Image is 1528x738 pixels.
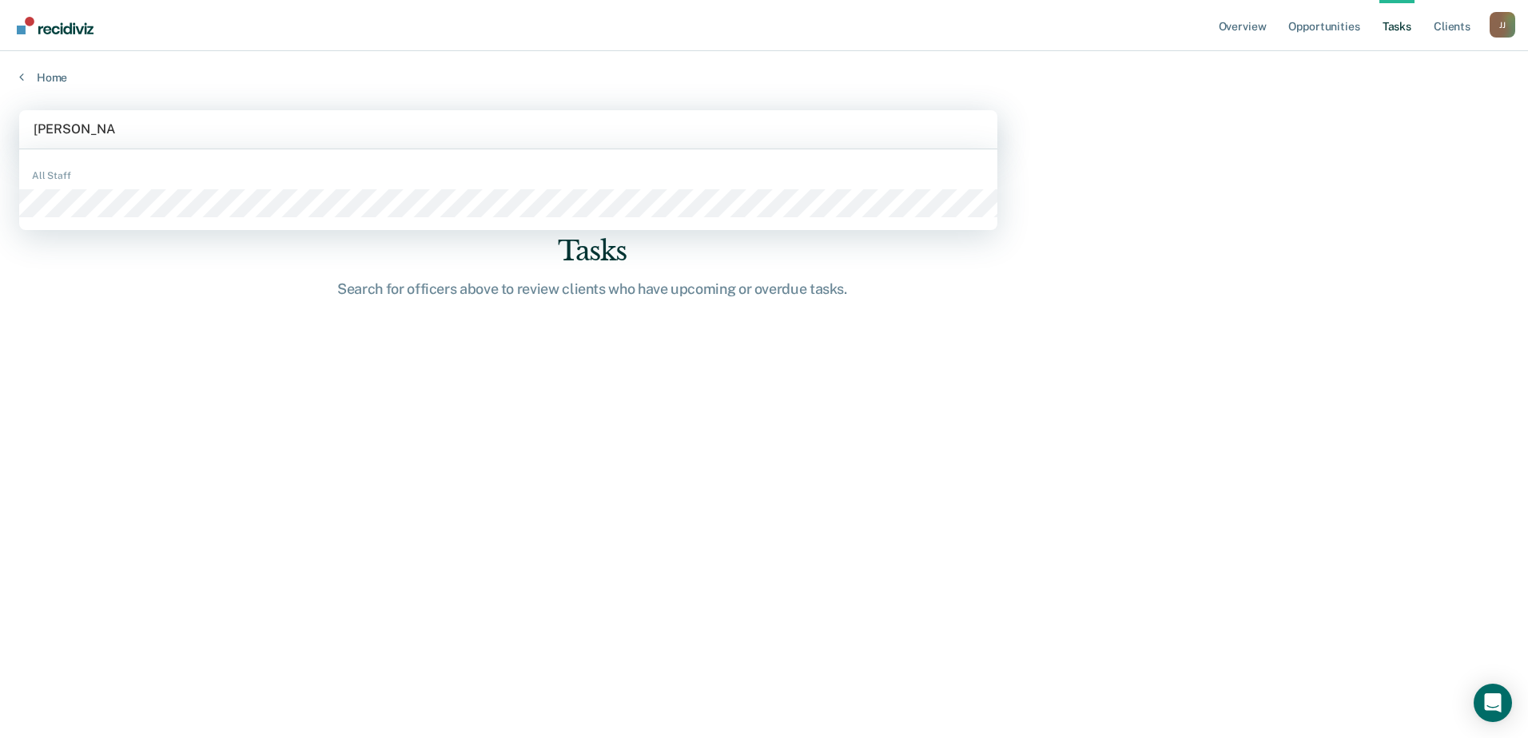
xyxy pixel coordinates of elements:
div: Tasks [336,235,848,268]
button: Profile dropdown button [1490,12,1515,38]
div: Search for officers above to review clients who have upcoming or overdue tasks. [336,280,848,298]
div: Open Intercom Messenger [1474,684,1512,722]
img: Recidiviz [17,17,94,34]
div: All Staff [19,169,997,183]
div: J J [1490,12,1515,38]
a: Home [19,70,1509,85]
